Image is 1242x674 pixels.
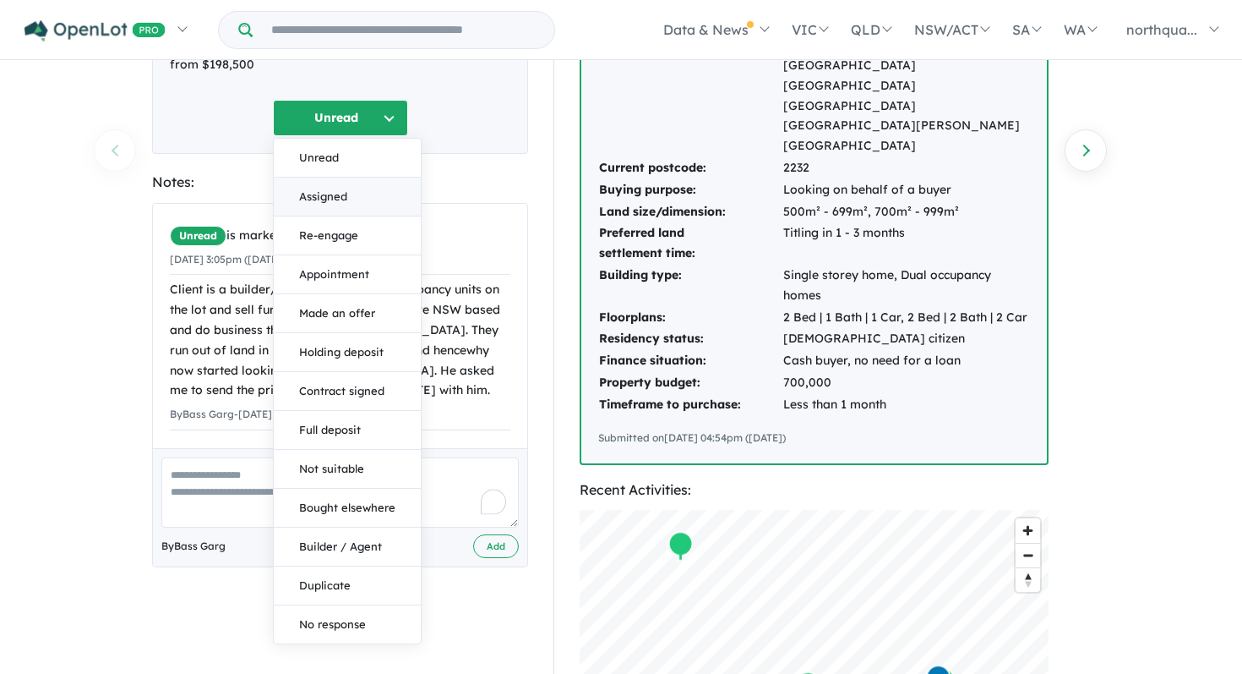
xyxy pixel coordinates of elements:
td: Less than 1 month [782,394,1030,416]
button: Unread [273,100,408,136]
td: Land size/dimension: [598,201,782,223]
button: Holding deposit [274,333,421,372]
button: Unread [274,139,421,178]
div: Unread [273,138,422,644]
td: Titling in 1 - 3 months [782,222,1030,265]
div: Recent Activities: [580,479,1049,501]
button: Add [473,534,519,559]
span: Unread [170,226,226,246]
td: Preferred land settlement time: [598,222,782,265]
button: Re-engage [274,216,421,255]
div: Submitted on [DATE] 04:54pm ([DATE]) [598,430,1030,447]
div: is marked. [170,226,510,246]
td: Property budget: [598,372,782,394]
td: 2 Bed | 1 Bath | 1 Car, 2 Bed | 2 Bath | 2 Car [782,307,1030,329]
td: Residency status: [598,328,782,350]
button: Builder / Agent [274,528,421,567]
button: Zoom out [1016,543,1040,567]
textarea: To enrich screen reader interactions, please activate Accessibility in Grammarly extension settings [161,458,519,528]
span: Reset bearing to north [1016,568,1040,592]
small: [DATE] 3:05pm ([DATE]) [170,253,285,266]
div: Notes: [152,171,528,194]
td: Cash buyer, no need for a loan [782,350,1030,372]
div: Client is a builder/agent who put dual occupancy units on the lot and sell further to the clients... [170,280,510,401]
td: 700,000 [782,372,1030,394]
td: 500m² - 699m², 700m² - 999m² [782,201,1030,223]
button: Reset bearing to north [1016,567,1040,592]
td: Single storey home, Dual occupancy homes [782,265,1030,307]
span: By Bass Garg [161,538,226,555]
td: Looking on behalf of a buyer [782,179,1030,201]
td: 2232 [782,157,1030,179]
input: Try estate name, suburb, builder or developer [256,12,551,48]
div: Map marker [668,530,694,562]
button: Appointment [274,255,421,294]
td: Buying purpose: [598,179,782,201]
button: Bought elsewhere [274,489,421,528]
button: Duplicate [274,567,421,606]
button: Not suitable [274,450,421,489]
td: Floorplans: [598,307,782,329]
td: Current postcode: [598,157,782,179]
td: [DEMOGRAPHIC_DATA] citizen [782,328,1030,350]
span: northqua... [1126,21,1197,38]
button: Contract signed [274,372,421,411]
button: No response [274,606,421,644]
button: Zoom in [1016,518,1040,543]
td: Timeframe to purchase: [598,394,782,416]
img: Openlot PRO Logo White [25,20,166,41]
button: Assigned [274,178,421,216]
button: Made an offer [274,294,421,333]
td: Building type: [598,265,782,307]
div: Map marker [667,531,693,562]
button: Full deposit [274,411,421,450]
td: Finance situation: [598,350,782,372]
small: By Bass Garg - [DATE] 4:51pm ([DATE]) [170,408,353,420]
